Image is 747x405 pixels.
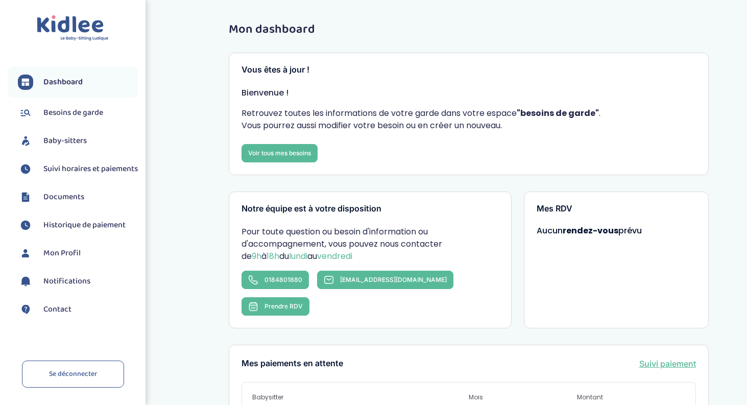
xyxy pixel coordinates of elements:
[267,250,279,262] span: 18h
[18,218,138,233] a: Historique de paiement
[18,218,33,233] img: suivihoraire.svg
[18,302,33,317] img: contact.svg
[18,274,33,289] img: notification.svg
[289,250,307,262] span: lundi
[18,189,33,205] img: documents.svg
[242,271,309,289] a: 0184801880
[18,133,33,149] img: babysitters.svg
[18,246,33,261] img: profil.svg
[22,361,124,388] a: Se déconnecter
[18,161,138,177] a: Suivi horaires et paiements
[537,204,696,213] h3: Mes RDV
[43,107,103,119] span: Besoins de garde
[340,276,447,283] span: [EMAIL_ADDRESS][DOMAIN_NAME]
[469,393,577,402] span: Mois
[317,271,453,289] a: [EMAIL_ADDRESS][DOMAIN_NAME]
[43,191,84,203] span: Documents
[252,250,261,262] span: 9h
[43,135,87,147] span: Baby-sitters
[43,247,81,259] span: Mon Profil
[18,246,138,261] a: Mon Profil
[242,107,696,132] p: Retrouvez toutes les informations de votre garde dans votre espace . Vous pourrez aussi modifier ...
[537,225,642,236] span: Aucun prévu
[242,144,318,162] a: Voir tous mes besoins
[577,393,685,402] span: Montant
[18,161,33,177] img: suivihoraire.svg
[242,65,696,75] h3: Vous êtes à jour !
[43,275,90,288] span: Notifications
[242,87,696,99] p: Bienvenue !
[43,163,138,175] span: Suivi horaires et paiements
[18,274,138,289] a: Notifications
[264,302,303,310] span: Prendre RDV
[18,105,138,121] a: Besoins de garde
[18,105,33,121] img: besoin.svg
[229,23,709,36] h1: Mon dashboard
[43,303,71,316] span: Contact
[37,15,109,41] img: logo.svg
[18,75,138,90] a: Dashboard
[242,359,343,368] h3: Mes paiements en attente
[18,189,138,205] a: Documents
[317,250,352,262] span: vendredi
[242,226,499,263] p: Pour toute question ou besoin d'information ou d'accompagnement, vous pouvez nous contacter de à ...
[242,297,309,316] button: Prendre RDV
[18,133,138,149] a: Baby-sitters
[43,76,83,88] span: Dashboard
[252,393,469,402] span: Babysitter
[517,107,599,119] strong: "besoins de garde"
[43,219,126,231] span: Historique de paiement
[242,204,499,213] h3: Notre équipe est à votre disposition
[18,75,33,90] img: dashboard.svg
[264,276,302,283] span: 0184801880
[563,225,618,236] strong: rendez-vous
[18,302,138,317] a: Contact
[639,358,696,370] a: Suivi paiement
